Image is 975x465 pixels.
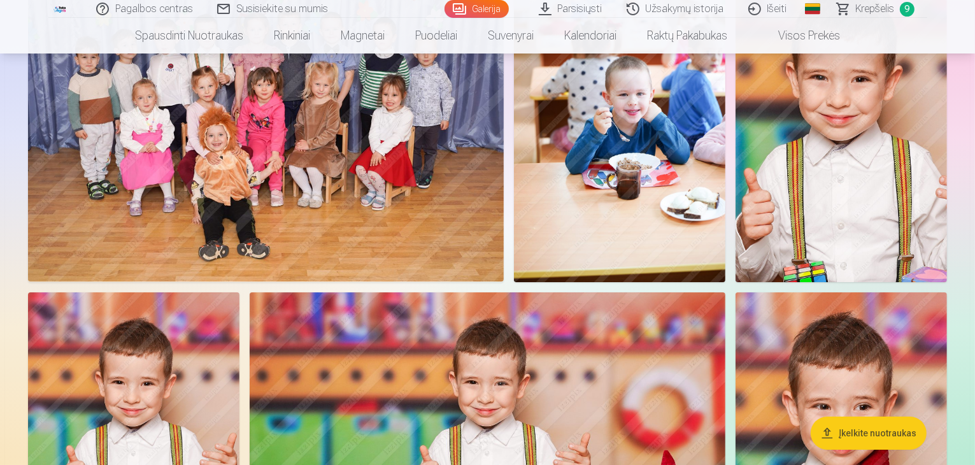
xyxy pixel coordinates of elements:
[900,2,915,17] span: 9
[53,5,68,13] img: /fa5
[856,1,895,17] span: Krepšelis
[811,417,927,450] button: Įkelkite nuotraukas
[743,18,855,54] a: Visos prekės
[549,18,632,54] a: Kalendoriai
[400,18,473,54] a: Puodeliai
[632,18,743,54] a: Raktų pakabukas
[473,18,549,54] a: Suvenyrai
[120,18,259,54] a: Spausdinti nuotraukas
[325,18,400,54] a: Magnetai
[259,18,325,54] a: Rinkiniai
